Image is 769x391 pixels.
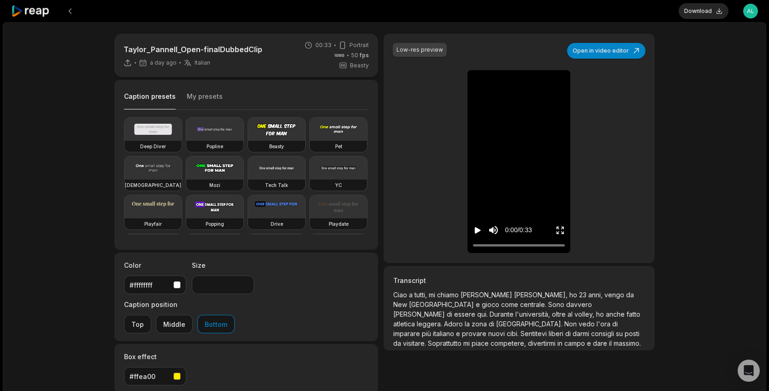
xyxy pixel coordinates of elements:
span: a [409,291,414,299]
span: divertirmi [528,339,557,347]
span: la [465,320,472,328]
h3: Drive [271,220,283,228]
button: Top [124,315,151,333]
span: tutti, [414,291,429,299]
button: #ffffffff [124,276,186,294]
div: #ffffffff [130,280,170,290]
span: imparare [393,330,422,337]
span: Non [564,320,579,328]
button: Bottom [197,315,235,333]
span: da [393,339,403,347]
span: al [568,310,574,318]
button: Download [679,3,728,19]
span: volley, [574,310,596,318]
span: di [489,320,496,328]
span: 50 [351,51,369,60]
span: posti [625,330,639,337]
button: Enter Fullscreen [556,222,565,239]
span: piace [472,339,491,347]
span: vedo [579,320,597,328]
button: Middle [156,315,193,333]
span: di [447,310,454,318]
span: Sentitevi [521,330,549,337]
span: Portrait [349,41,369,49]
h3: Pet [335,143,342,150]
span: [PERSON_NAME] [393,310,447,318]
button: Caption presets [124,92,176,110]
span: New [393,301,409,308]
label: Box effect [124,352,186,361]
h3: [DEMOGRAPHIC_DATA] [125,181,181,189]
button: Open in video editor [567,43,645,59]
span: qui. [477,310,490,318]
span: [GEOGRAPHIC_DATA]. [496,320,564,328]
span: vengo [604,291,626,299]
span: ho [596,310,606,318]
span: chiamo [437,291,461,299]
h3: YC [335,181,342,189]
span: [PERSON_NAME] [461,291,514,299]
label: Color [124,260,186,270]
span: massimo. [614,339,641,347]
span: fatto [627,310,640,318]
span: essere [454,310,477,318]
span: consigli [591,330,616,337]
div: #ffea00 [130,372,170,381]
div: Open Intercom Messenger [738,360,760,382]
span: in [557,339,564,347]
span: mi [463,339,472,347]
span: Soprattutto [428,339,463,347]
span: Durante [490,310,515,318]
span: più [422,330,433,337]
label: Caption position [124,300,235,309]
span: 00:33 [315,41,331,49]
h3: Popline [207,143,223,150]
span: cibi. [507,330,521,337]
span: competere, [491,339,528,347]
h3: Popping [206,220,224,228]
button: Play video [473,222,482,239]
span: provare [462,330,488,337]
span: Beasty [350,61,369,70]
span: leggera. [417,320,444,328]
span: 23 [579,291,588,299]
button: #ffea00 [124,367,186,385]
span: ho [569,291,579,299]
span: di [565,330,573,337]
span: da [626,291,634,299]
h3: Beasty [269,143,284,150]
button: Mute sound [488,224,499,236]
span: visitare. [403,339,428,347]
h3: Deep Diver [140,143,166,150]
span: come [501,301,520,308]
span: centrale. [520,301,548,308]
span: zona [472,320,489,328]
h3: Tech Talk [265,181,288,189]
span: campo [564,339,587,347]
h3: Mozi [209,181,220,189]
span: atletica [393,320,417,328]
span: dare [593,339,609,347]
label: Size [192,260,254,270]
p: Taylor_Pannell_Open-finalDubbedClip [124,44,262,55]
h3: Transcript [393,276,645,285]
span: gioco [482,301,501,308]
button: My presets [187,92,223,109]
span: [PERSON_NAME], [514,291,569,299]
span: e [456,330,462,337]
span: Italian [195,59,210,66]
span: [GEOGRAPHIC_DATA] [409,301,476,308]
span: anche [606,310,627,318]
span: fps [360,52,369,59]
span: Sono [548,301,566,308]
span: il [609,339,614,347]
span: e [476,301,482,308]
h3: Playdate [329,220,349,228]
span: su [616,330,625,337]
span: nuovi [488,330,507,337]
span: oltre [552,310,568,318]
span: mi [429,291,437,299]
h3: Playfair [144,220,162,228]
span: Ciao [393,291,409,299]
span: e [587,339,593,347]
